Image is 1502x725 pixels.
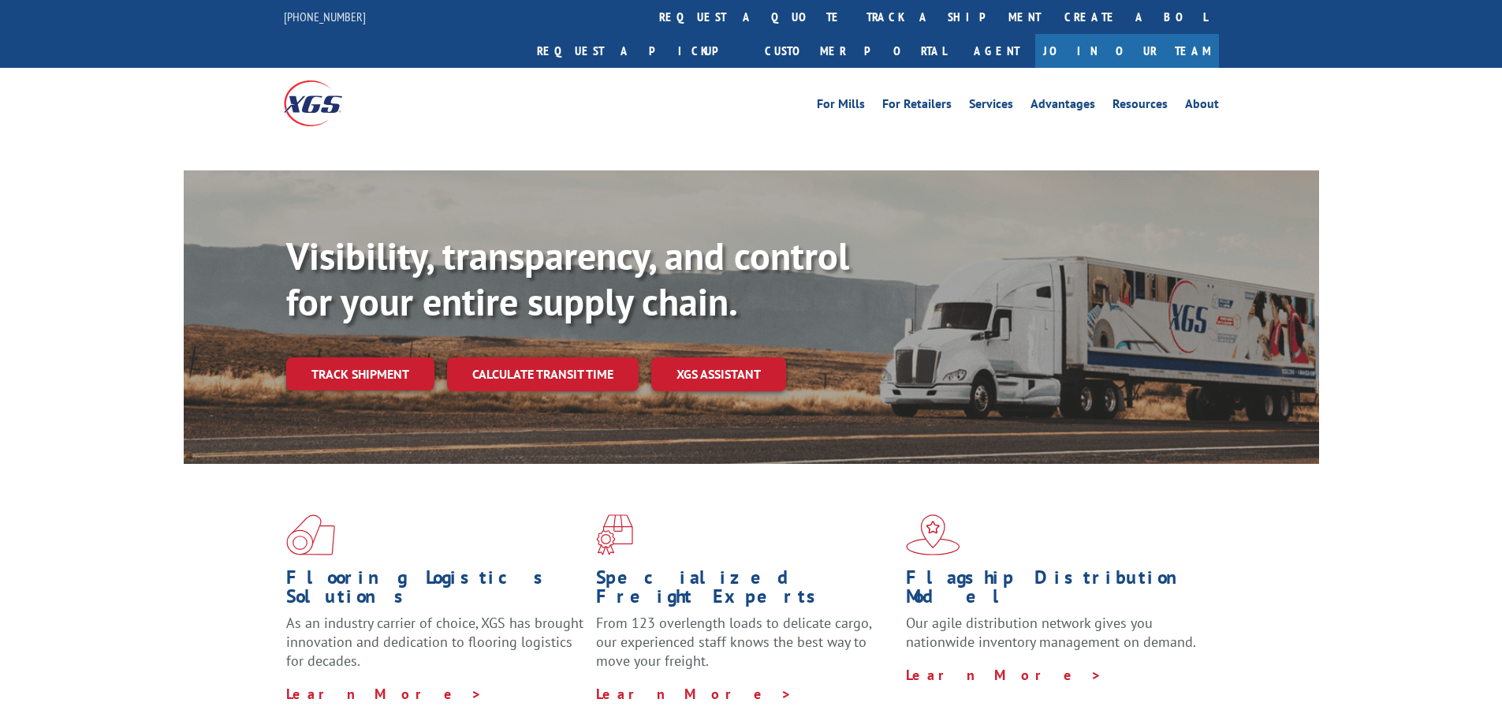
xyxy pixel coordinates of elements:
[286,357,434,391] a: Track shipment
[286,231,849,326] b: Visibility, transparency, and control for your entire supply chain.
[596,614,894,684] p: From 123 overlength loads to delicate cargo, our experienced staff knows the best way to move you...
[1031,98,1095,115] a: Advantages
[882,98,952,115] a: For Retailers
[286,614,583,670] span: As an industry carrier of choice, XGS has brought innovation and dedication to flooring logistics...
[1185,98,1219,115] a: About
[286,685,483,703] a: Learn More >
[906,666,1102,684] a: Learn More >
[286,568,584,614] h1: Flooring Logistics Solutions
[817,98,865,115] a: For Mills
[651,357,786,391] a: XGS ASSISTANT
[1113,98,1168,115] a: Resources
[596,685,792,703] a: Learn More >
[286,514,335,555] img: xgs-icon-total-supply-chain-intelligence-red
[906,614,1196,651] span: Our agile distribution network gives you nationwide inventory management on demand.
[525,34,753,68] a: Request a pickup
[906,514,960,555] img: xgs-icon-flagship-distribution-model-red
[969,98,1013,115] a: Services
[284,9,366,24] a: [PHONE_NUMBER]
[906,568,1204,614] h1: Flagship Distribution Model
[596,568,894,614] h1: Specialized Freight Experts
[958,34,1035,68] a: Agent
[753,34,958,68] a: Customer Portal
[1035,34,1219,68] a: Join Our Team
[447,357,639,391] a: Calculate transit time
[596,514,633,555] img: xgs-icon-focused-on-flooring-red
